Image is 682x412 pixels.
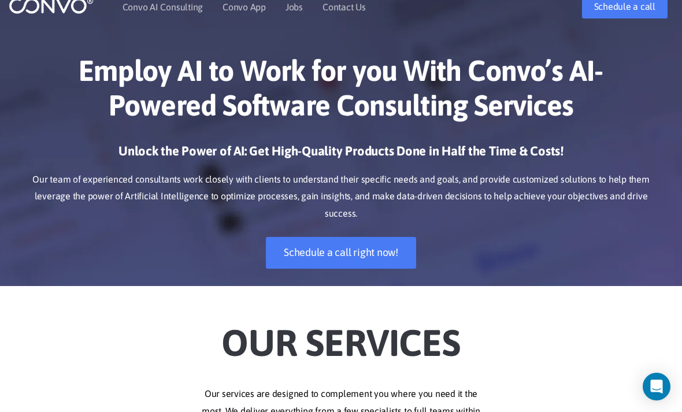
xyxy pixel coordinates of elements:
a: Convo App [223,2,266,12]
div: Open Intercom Messenger [643,373,670,400]
p: Our team of experienced consultants work closely with clients to understand their specific needs ... [26,171,656,223]
a: Jobs [286,2,303,12]
h1: Employ AI to Work for you With Convo’s AI-Powered Software Consulting Services [26,53,656,131]
a: Contact Us [323,2,366,12]
a: Schedule a call right now! [266,237,416,269]
h2: Our Services [20,303,662,368]
h3: Unlock the Power of AI: Get High-Quality Products Done in Half the Time & Costs! [26,143,656,168]
a: Convo AI Consulting [123,2,203,12]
